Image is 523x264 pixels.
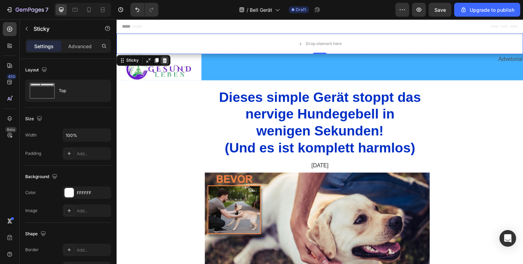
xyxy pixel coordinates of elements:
p: Advetorial [208,36,414,46]
div: Border [25,247,39,253]
div: Background [25,172,59,182]
p: Settings [34,43,54,50]
span: Bell Gerät [250,6,272,14]
div: Add... [77,208,109,214]
p: 7 [45,6,48,14]
span: wenigen Sekunden! [143,106,273,121]
p: Sticky [34,25,92,33]
button: Save [429,3,451,17]
div: Color [25,190,36,196]
div: Upgrade to publish [460,6,514,14]
div: 450 [7,74,17,79]
div: Layout [25,65,48,75]
span: Dieses simple Gerät stoppt das nervige Hundegebell in [104,72,311,104]
span: (Und es ist komplett harmlos) [110,123,305,139]
span: Draft [296,7,306,13]
div: Image [25,208,37,214]
div: Sticky [9,38,24,45]
div: Shape [25,229,47,239]
div: Add... [77,247,109,253]
div: Beta [5,127,17,132]
p: [DATE] [91,146,324,153]
span: Save [434,7,446,13]
div: Undo/Redo [130,3,158,17]
button: 7 [3,3,52,17]
input: Auto [63,129,111,141]
div: Padding [25,150,41,157]
div: Open Intercom Messenger [499,230,516,247]
div: Drop element here [193,22,230,27]
iframe: Design area [117,19,523,264]
button: Upgrade to publish [454,3,520,17]
div: Add... [77,151,109,157]
div: Size [25,114,44,124]
div: Top [59,83,101,99]
div: FFFFFF [77,190,109,196]
div: Width [25,132,37,138]
p: Advanced [68,43,92,50]
span: / [247,6,248,14]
